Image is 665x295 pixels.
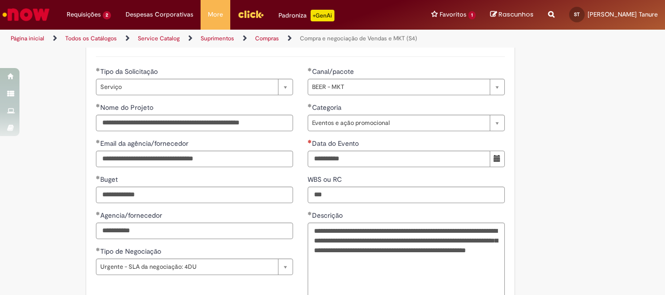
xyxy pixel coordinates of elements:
[312,103,343,112] span: Categoria
[308,175,344,184] span: WBS ou RC
[11,35,44,42] a: Página inicial
[96,115,293,131] input: Nome do Projeto
[490,10,534,19] a: Rascunhos
[238,7,264,21] img: click_logo_yellow_360x200.png
[100,247,163,256] span: Tipo de Negociação
[312,139,361,148] span: Data do Evento
[100,103,155,112] span: Nome do Projeto
[100,175,120,184] span: Buget
[255,35,279,42] a: Compras
[312,67,356,76] span: Canal/pacote
[201,35,234,42] a: Suprimentos
[588,10,658,18] span: [PERSON_NAME] Tanure
[208,10,223,19] span: More
[138,35,180,42] a: Service Catalog
[312,211,345,220] span: Descrição
[96,151,293,167] input: Email da agência/fornecedor
[278,10,334,21] div: Padroniza
[96,223,293,239] input: Agencia/fornecedor
[103,11,111,19] span: 2
[67,10,101,19] span: Requisições
[96,211,100,215] span: Obrigatório Preenchido
[308,151,490,167] input: Data do Evento
[308,68,312,71] span: Obrigatório Preenchido
[490,151,505,167] button: Mostrar calendário para Data do Evento
[96,247,100,251] span: Obrigatório Preenchido
[96,104,100,107] span: Obrigatório Preenchido
[308,104,312,107] span: Obrigatório Preenchido
[96,68,100,71] span: Obrigatório Preenchido
[65,35,117,42] a: Todos os Catálogos
[440,10,466,19] span: Favoritos
[100,211,164,220] span: Agencia/fornecedor
[100,139,190,148] span: Email da agência/fornecedor
[311,10,334,21] p: +GenAi
[96,175,100,179] span: Obrigatório Preenchido
[312,115,485,131] span: Eventos e ação promocional
[100,79,273,95] span: Serviço
[468,11,476,19] span: 1
[499,10,534,19] span: Rascunhos
[308,139,312,143] span: Necessários
[96,139,100,143] span: Obrigatório Preenchido
[100,67,160,76] span: Tipo da Solicitação
[308,211,312,215] span: Obrigatório Preenchido
[96,187,293,203] input: Buget
[100,259,273,275] span: Urgente - SLA da negociação: 4DU
[574,11,580,17] span: ST
[308,187,505,203] input: WBS ou RC
[1,5,51,24] img: ServiceNow
[126,10,193,19] span: Despesas Corporativas
[300,35,417,42] a: Compra e negociação de Vendas e MKT (S4)
[7,30,436,48] ul: Trilhas de página
[312,79,485,95] span: BEER - MKT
